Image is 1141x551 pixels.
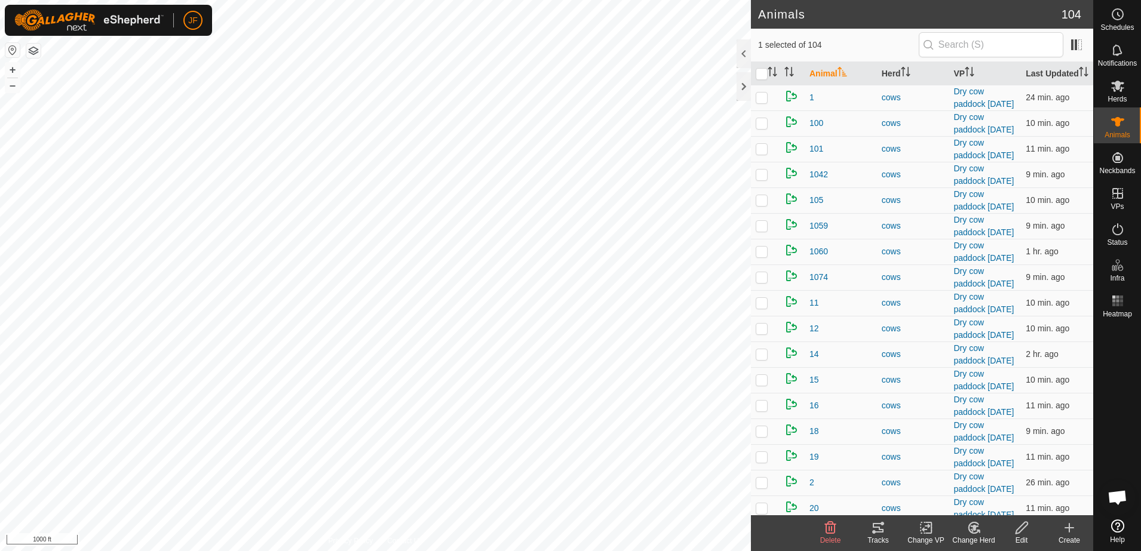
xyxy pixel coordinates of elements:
[954,241,1014,263] a: Dry cow paddock [DATE]
[26,44,41,58] button: Map Layers
[5,63,20,77] button: +
[1026,478,1069,487] span: Sep 10, 2025, 11:06 AM
[954,420,1014,442] a: Dry cow paddock [DATE]
[809,374,819,386] span: 15
[949,62,1022,85] th: VP
[1026,503,1069,513] span: Sep 10, 2025, 11:21 AM
[809,425,819,438] span: 18
[950,535,998,546] div: Change Herd
[188,14,198,27] span: JF
[809,194,823,207] span: 105
[882,194,944,207] div: cows
[809,399,819,412] span: 16
[954,215,1014,237] a: Dry cow paddock [DATE]
[954,395,1014,417] a: Dry cow paddock [DATE]
[784,192,799,206] img: returning on
[882,476,944,489] div: cows
[784,320,799,334] img: returning on
[784,69,794,78] p-sorticon: Activate to sort
[809,348,819,361] span: 14
[784,217,799,232] img: returning on
[838,69,847,78] p-sorticon: Activate to sort
[954,138,1014,160] a: Dry cow paddock [DATE]
[809,297,819,309] span: 11
[1026,324,1069,333] span: Sep 10, 2025, 11:21 AM
[882,502,944,515] div: cows
[1026,272,1065,282] span: Sep 10, 2025, 11:22 AM
[1026,144,1069,153] span: Sep 10, 2025, 11:21 AM
[784,269,799,283] img: returning on
[1098,60,1137,67] span: Notifications
[954,369,1014,391] a: Dry cow paddock [DATE]
[5,43,20,57] button: Reset Map
[1026,93,1069,102] span: Sep 10, 2025, 11:07 AM
[809,322,819,335] span: 12
[882,117,944,130] div: cows
[784,448,799,463] img: returning on
[1026,375,1069,384] span: Sep 10, 2025, 11:22 AM
[1110,275,1124,282] span: Infra
[784,346,799,360] img: returning on
[882,297,944,309] div: cows
[1026,452,1069,461] span: Sep 10, 2025, 11:21 AM
[1107,239,1127,246] span: Status
[809,143,823,155] span: 101
[902,535,950,546] div: Change VP
[901,69,910,78] p-sorticon: Activate to sort
[1099,167,1135,174] span: Neckbands
[758,7,1062,21] h2: Animals
[809,271,828,284] span: 1074
[1111,203,1124,210] span: VPs
[882,220,944,232] div: cows
[5,78,20,93] button: –
[809,502,819,515] span: 20
[1100,24,1134,31] span: Schedules
[954,164,1014,186] a: Dry cow paddock [DATE]
[1026,401,1069,410] span: Sep 10, 2025, 11:21 AM
[882,245,944,258] div: cows
[954,497,1014,519] a: Dry cow paddock [DATE]
[1026,349,1059,359] span: Sep 10, 2025, 9:06 AM
[784,140,799,155] img: returning on
[965,69,974,78] p-sorticon: Activate to sort
[784,423,799,437] img: returning on
[784,397,799,411] img: returning on
[1094,515,1141,548] a: Help
[877,62,949,85] th: Herd
[954,112,1014,134] a: Dry cow paddock [DATE]
[784,500,799,514] img: returning on
[809,476,814,489] span: 2
[1026,195,1069,205] span: Sep 10, 2025, 11:21 AM
[954,343,1014,365] a: Dry cow paddock [DATE]
[387,535,422,546] a: Contact Us
[882,374,944,386] div: cows
[809,451,819,463] span: 19
[1110,536,1125,543] span: Help
[882,348,944,361] div: cows
[882,425,944,438] div: cows
[1105,131,1130,138] span: Animals
[954,292,1014,314] a: Dry cow paddock [DATE]
[954,446,1014,468] a: Dry cow paddock [DATE]
[1026,118,1069,128] span: Sep 10, 2025, 11:22 AM
[882,143,944,155] div: cows
[784,115,799,129] img: returning on
[882,322,944,335] div: cows
[1108,96,1127,103] span: Herds
[809,220,828,232] span: 1059
[919,32,1063,57] input: Search (S)
[1021,62,1093,85] th: Last Updated
[784,294,799,309] img: returning on
[1100,479,1136,515] div: Open chat
[820,536,841,544] span: Delete
[14,10,164,31] img: Gallagher Logo
[954,472,1014,494] a: Dry cow paddock [DATE]
[954,318,1014,340] a: Dry cow paddock [DATE]
[805,62,877,85] th: Animal
[1079,69,1088,78] p-sorticon: Activate to sort
[1026,426,1065,436] span: Sep 10, 2025, 11:23 AM
[809,117,823,130] span: 100
[784,371,799,386] img: returning on
[784,474,799,488] img: returning on
[1045,535,1093,546] div: Create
